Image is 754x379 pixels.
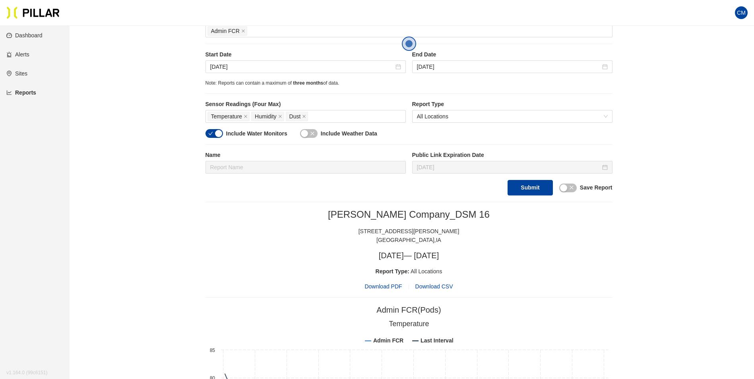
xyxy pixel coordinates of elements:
[421,337,453,344] tspan: Last Interval
[412,151,613,159] label: Public Link Expiration Date
[205,151,406,159] label: Name
[737,6,746,19] span: CM
[244,114,248,119] span: close
[310,131,315,136] span: close
[569,185,574,190] span: close
[255,112,276,121] span: Humidity
[205,209,613,220] h2: [PERSON_NAME] Company_DSM 16
[373,337,403,344] tspan: Admin FCR
[415,283,453,290] span: Download CSV
[205,161,406,174] input: Report Name
[6,32,43,39] a: dashboardDashboard
[6,70,27,77] a: environmentSites
[412,50,613,59] label: End Date
[508,180,552,195] button: Submit
[226,130,287,138] label: Include Water Monitors
[205,79,613,87] div: Note: Reports can contain a maximum of of data.
[6,89,36,96] a: line-chartReports
[402,37,416,51] button: Open the dialog
[364,282,402,291] span: Download PDF
[205,251,613,261] h3: [DATE] — [DATE]
[580,184,613,192] label: Save Report
[389,320,429,328] tspan: Temperature
[241,29,245,34] span: close
[205,267,613,276] div: All Locations
[205,50,406,59] label: Start Date
[211,27,240,35] span: Admin FCR
[205,236,613,244] div: [GEOGRAPHIC_DATA] , IA
[6,6,60,19] img: Pillar Technologies
[205,227,613,236] div: [STREET_ADDRESS][PERSON_NAME]
[208,131,213,136] span: check
[376,268,409,275] span: Report Type:
[302,114,306,119] span: close
[376,304,441,316] div: Admin FCR (Pods)
[293,80,323,86] span: three months
[211,112,242,121] span: Temperature
[289,112,301,121] span: Dust
[278,114,282,119] span: close
[205,100,406,108] label: Sensor Readings (Four Max)
[417,62,601,71] input: Sep 8, 2025
[210,62,394,71] input: Sep 7, 2025
[6,51,29,58] a: alertAlerts
[417,110,608,122] span: All Locations
[417,163,601,172] input: Sep 23, 2025
[412,100,613,108] label: Report Type
[209,348,215,353] text: 85
[321,130,377,138] label: Include Weather Data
